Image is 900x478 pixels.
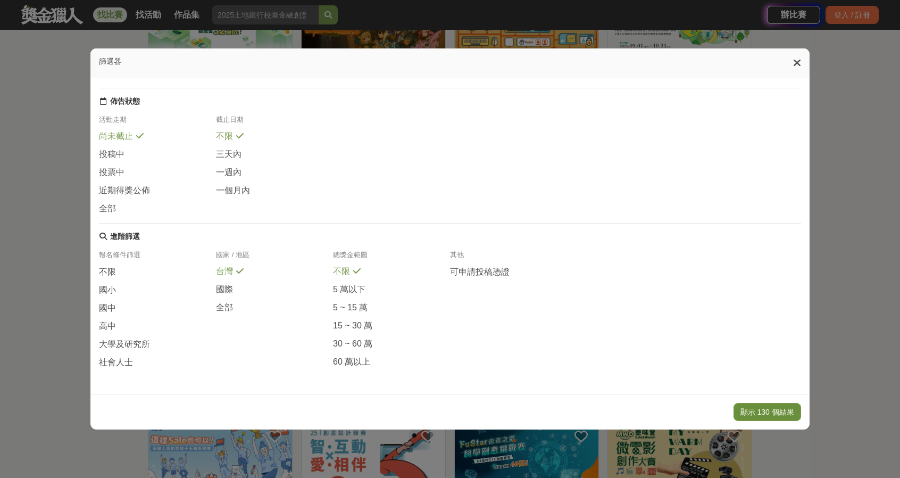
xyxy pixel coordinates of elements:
[734,403,801,421] button: 顯示 130 個結果
[99,203,116,215] span: 全部
[99,185,150,196] span: 近期得獎公佈
[333,266,350,277] span: 不限
[333,284,365,295] span: 5 萬以下
[333,320,372,332] span: 15 ~ 30 萬
[216,284,233,295] span: 國際
[99,115,216,131] div: 活動走期
[110,232,140,242] div: 進階篩選
[216,149,241,160] span: 三天內
[99,149,124,160] span: 投稿中
[110,97,140,106] div: 佈告狀態
[216,167,241,178] span: 一週內
[99,250,216,266] div: 報名條件篩選
[99,357,133,368] span: 社會人士
[216,266,233,277] span: 台灣
[450,267,510,278] span: 可申請投稿憑證
[99,321,116,332] span: 高中
[99,167,124,178] span: 投票中
[216,250,333,266] div: 國家 / 地區
[216,185,250,196] span: 一個月內
[99,267,116,278] span: 不限
[216,131,233,142] span: 不限
[99,339,150,350] span: 大學及研究所
[333,357,370,368] span: 60 萬以上
[450,250,567,266] div: 其他
[99,57,121,65] span: 篩選器
[333,250,450,266] div: 總獎金範圍
[99,131,133,142] span: 尚未截止
[216,115,333,131] div: 截止日期
[216,302,233,314] span: 全部
[99,303,116,314] span: 國中
[333,302,368,314] span: 5 ~ 15 萬
[333,339,372,350] span: 30 ~ 60 萬
[99,285,116,296] span: 國小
